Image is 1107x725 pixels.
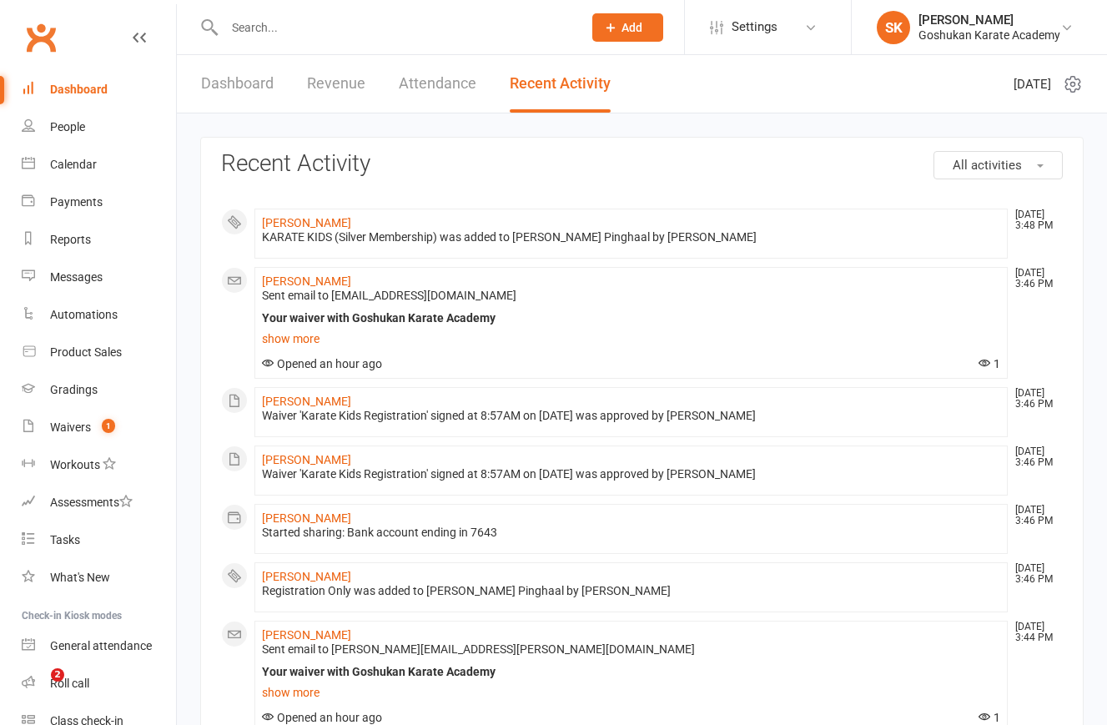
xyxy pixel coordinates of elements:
[50,533,80,546] div: Tasks
[1007,505,1062,526] time: [DATE] 3:46 PM
[50,639,152,652] div: General attendance
[307,55,365,113] a: Revenue
[262,230,1000,244] div: KARATE KIDS (Silver Membership) was added to [PERSON_NAME] Pinghaal by [PERSON_NAME]
[50,158,97,171] div: Calendar
[22,146,176,184] a: Calendar
[221,151,1063,177] h3: Recent Activity
[262,311,1000,325] div: Your waiver with Goshukan Karate Academy
[50,420,91,434] div: Waivers
[262,395,351,408] a: [PERSON_NAME]
[262,289,516,302] span: Sent email to [EMAIL_ADDRESS][DOMAIN_NAME]
[22,484,176,521] a: Assessments
[22,409,176,446] a: Waivers 1
[50,270,103,284] div: Messages
[510,55,611,113] a: Recent Activity
[262,453,351,466] a: [PERSON_NAME]
[262,584,1000,598] div: Registration Only was added to [PERSON_NAME] Pinghaal by [PERSON_NAME]
[953,158,1022,173] span: All activities
[50,345,122,359] div: Product Sales
[1007,268,1062,289] time: [DATE] 3:46 PM
[1007,388,1062,410] time: [DATE] 3:46 PM
[20,17,62,58] a: Clubworx
[22,627,176,665] a: General attendance kiosk mode
[592,13,663,42] button: Add
[877,11,910,44] div: SK
[1014,74,1051,94] span: [DATE]
[22,71,176,108] a: Dashboard
[50,308,118,321] div: Automations
[50,83,108,96] div: Dashboard
[1007,563,1062,585] time: [DATE] 3:46 PM
[262,357,382,370] span: Opened an hour ago
[262,511,351,525] a: [PERSON_NAME]
[621,21,642,34] span: Add
[1007,446,1062,468] time: [DATE] 3:46 PM
[22,334,176,371] a: Product Sales
[918,13,1060,28] div: [PERSON_NAME]
[262,628,351,642] a: [PERSON_NAME]
[22,521,176,559] a: Tasks
[17,668,57,708] iframe: Intercom live chat
[22,446,176,484] a: Workouts
[262,681,1000,704] a: show more
[50,677,89,690] div: Roll call
[262,665,1000,679] div: Your waiver with Goshukan Karate Academy
[1007,622,1062,643] time: [DATE] 3:44 PM
[262,711,382,724] span: Opened an hour ago
[50,571,110,584] div: What's New
[201,55,274,113] a: Dashboard
[50,496,133,509] div: Assessments
[22,184,176,221] a: Payments
[22,296,176,334] a: Automations
[262,526,1000,540] div: Started sharing: Bank account ending in 7643
[262,274,351,288] a: [PERSON_NAME]
[262,327,1000,350] a: show more
[262,467,1000,481] div: Waiver 'Karate Kids Registration' signed at 8:57AM on [DATE] was approved by [PERSON_NAME]
[979,357,1000,370] span: 1
[50,458,100,471] div: Workouts
[399,55,476,113] a: Attendance
[918,28,1060,43] div: Goshukan Karate Academy
[50,195,103,209] div: Payments
[22,665,176,702] a: Roll call
[51,668,64,682] span: 2
[50,383,98,396] div: Gradings
[22,371,176,409] a: Gradings
[102,419,115,433] span: 1
[50,120,85,133] div: People
[22,559,176,597] a: What's New
[262,216,351,229] a: [PERSON_NAME]
[22,259,176,296] a: Messages
[50,233,91,246] div: Reports
[262,570,351,583] a: [PERSON_NAME]
[22,221,176,259] a: Reports
[979,711,1000,724] span: 1
[22,108,176,146] a: People
[262,642,695,656] span: Sent email to [PERSON_NAME][EMAIL_ADDRESS][PERSON_NAME][DOMAIN_NAME]
[1007,209,1062,231] time: [DATE] 3:48 PM
[219,16,571,39] input: Search...
[732,8,777,46] span: Settings
[262,409,1000,423] div: Waiver 'Karate Kids Registration' signed at 8:57AM on [DATE] was approved by [PERSON_NAME]
[933,151,1063,179] button: All activities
